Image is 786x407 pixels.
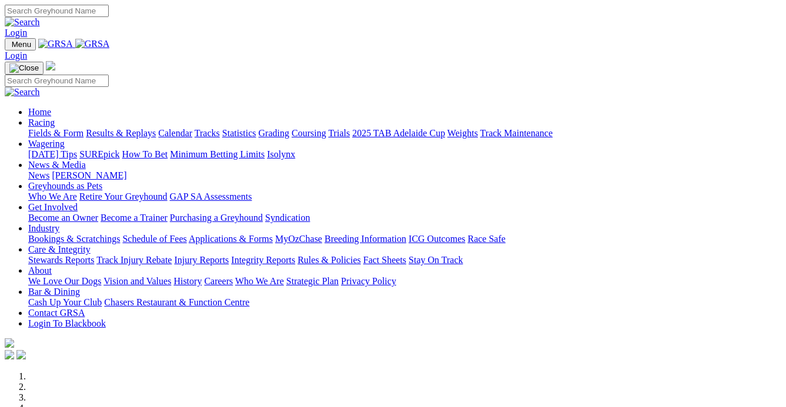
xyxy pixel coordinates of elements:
div: News & Media [28,170,781,181]
a: Results & Replays [86,128,156,138]
a: Strategic Plan [286,276,339,286]
a: Login To Blackbook [28,318,106,328]
a: Privacy Policy [341,276,396,286]
a: [PERSON_NAME] [52,170,126,180]
div: Wagering [28,149,781,160]
a: Injury Reports [174,255,229,265]
button: Toggle navigation [5,38,36,51]
a: Calendar [158,128,192,138]
img: GRSA [38,39,73,49]
a: Track Maintenance [480,128,553,138]
a: Breeding Information [325,234,406,244]
a: Become a Trainer [101,213,168,223]
a: SUREpick [79,149,119,159]
a: Get Involved [28,202,78,212]
img: logo-grsa-white.png [46,61,55,70]
a: Bar & Dining [28,287,80,297]
a: ICG Outcomes [409,234,465,244]
img: Search [5,17,40,28]
a: Purchasing a Greyhound [170,213,263,223]
div: Racing [28,128,781,139]
img: GRSA [75,39,110,49]
a: Race Safe [467,234,505,244]
button: Toggle navigation [5,62,44,75]
a: [DATE] Tips [28,149,77,159]
a: News & Media [28,160,86,170]
a: How To Bet [122,149,168,159]
a: Fields & Form [28,128,83,138]
a: Home [28,107,51,117]
a: Greyhounds as Pets [28,181,102,191]
a: Rules & Policies [297,255,361,265]
a: We Love Our Dogs [28,276,101,286]
a: Careers [204,276,233,286]
a: Who We Are [28,191,77,201]
a: Contact GRSA [28,308,85,318]
a: Chasers Restaurant & Function Centre [104,297,249,307]
img: logo-grsa-white.png [5,338,14,348]
a: Industry [28,223,59,233]
a: Track Injury Rebate [96,255,172,265]
img: Search [5,87,40,97]
a: Login [5,28,27,38]
a: News [28,170,49,180]
a: Become an Owner [28,213,98,223]
a: Care & Integrity [28,244,91,254]
a: Stay On Track [409,255,463,265]
a: Retire Your Greyhound [79,191,168,201]
a: About [28,265,52,275]
a: Integrity Reports [231,255,295,265]
a: Racing [28,117,55,127]
a: History [173,276,202,286]
a: Grading [259,128,289,138]
div: Greyhounds as Pets [28,191,781,202]
a: Syndication [265,213,310,223]
a: MyOzChase [275,234,322,244]
img: twitter.svg [16,350,26,359]
a: Isolynx [267,149,295,159]
a: Trials [328,128,350,138]
a: Wagering [28,139,65,149]
span: Menu [12,40,31,49]
a: Applications & Forms [189,234,273,244]
div: Get Involved [28,213,781,223]
a: Tracks [195,128,220,138]
div: Industry [28,234,781,244]
a: Schedule of Fees [122,234,186,244]
a: Login [5,51,27,60]
a: Coursing [292,128,326,138]
div: Care & Integrity [28,255,781,265]
div: Bar & Dining [28,297,781,308]
a: Weights [447,128,478,138]
a: Cash Up Your Club [28,297,102,307]
a: Bookings & Scratchings [28,234,120,244]
img: facebook.svg [5,350,14,359]
a: Stewards Reports [28,255,94,265]
a: Fact Sheets [363,255,406,265]
a: Vision and Values [103,276,171,286]
a: 2025 TAB Adelaide Cup [352,128,445,138]
a: GAP SA Assessments [170,191,252,201]
div: About [28,276,781,287]
a: Who We Are [235,276,284,286]
input: Search [5,5,109,17]
a: Statistics [222,128,256,138]
img: Close [9,63,39,73]
input: Search [5,75,109,87]
a: Minimum Betting Limits [170,149,265,159]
